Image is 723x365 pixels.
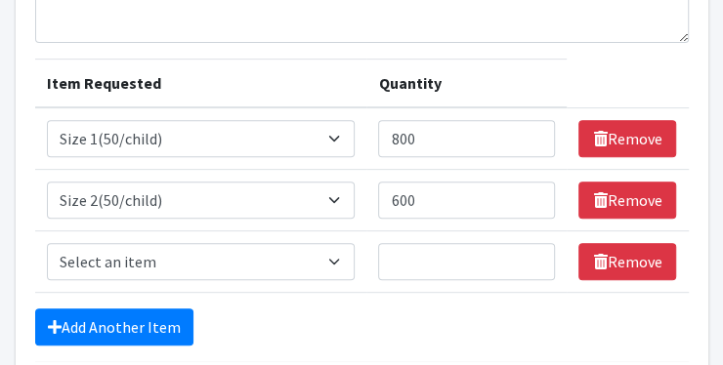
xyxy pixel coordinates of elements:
a: Remove [578,182,676,219]
a: Remove [578,120,676,157]
th: Quantity [366,60,567,108]
th: Item Requested [35,60,367,108]
a: Remove [578,243,676,280]
a: Add Another Item [35,308,193,345]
